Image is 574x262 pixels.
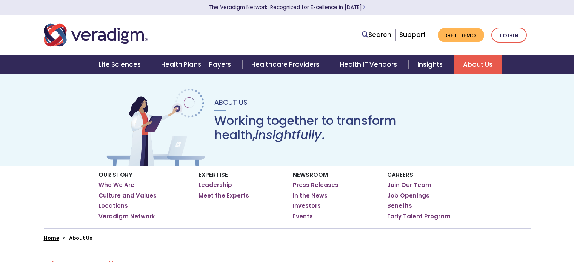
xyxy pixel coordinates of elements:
a: Benefits [387,202,412,210]
a: Who We Are [98,181,134,189]
a: Support [399,30,426,39]
h1: Working together to transform health, . [214,113,469,142]
a: Health Plans + Payers [152,55,242,74]
span: About Us [214,98,248,107]
a: The Veradigm Network: Recognized for Excellence in [DATE]Learn More [209,4,365,11]
a: Culture and Values [98,192,157,199]
a: Join Our Team [387,181,431,189]
a: Insights [408,55,454,74]
a: Job Openings [387,192,429,199]
a: Events [293,213,313,220]
a: Healthcare Providers [242,55,331,74]
em: insightfully [255,126,322,143]
a: Press Releases [293,181,339,189]
img: Veradigm logo [44,23,148,47]
a: Veradigm Network [98,213,155,220]
a: Investors [293,202,321,210]
a: Early Talent Program [387,213,451,220]
a: Health IT Vendors [331,55,408,74]
a: Get Demo [438,28,484,43]
a: Home [44,234,59,242]
a: Search [362,30,391,40]
a: Login [491,28,527,43]
span: Learn More [362,4,365,11]
a: In the News [293,192,328,199]
a: Leadership [199,181,232,189]
a: Locations [98,202,128,210]
a: About Us [454,55,502,74]
a: Meet the Experts [199,192,249,199]
a: Life Sciences [89,55,152,74]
